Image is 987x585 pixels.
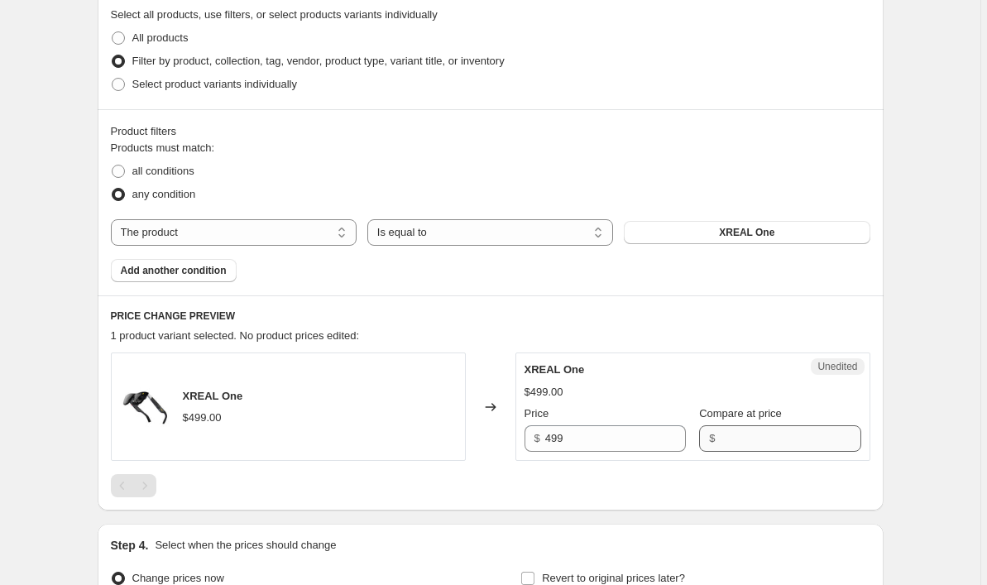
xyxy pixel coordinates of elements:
[111,537,149,554] h2: Step 4.
[525,407,549,420] span: Price
[120,382,170,432] img: XREAL_One_AR_Glasses_80x.jpg
[155,537,336,554] p: Select when the prices should change
[111,329,360,342] span: 1 product variant selected. No product prices edited:
[817,360,857,373] span: Unedited
[111,8,438,21] span: Select all products, use filters, or select products variants individually
[709,432,715,444] span: $
[132,31,189,44] span: All products
[183,390,243,402] span: XREAL One
[525,384,563,400] div: $499.00
[121,264,227,277] span: Add another condition
[719,226,774,239] span: XREAL One
[534,432,540,444] span: $
[132,188,196,200] span: any condition
[111,474,156,497] nav: Pagination
[542,572,685,584] span: Revert to original prices later?
[111,123,870,140] div: Product filters
[525,363,585,376] span: XREAL One
[624,221,870,244] button: XREAL One
[111,259,237,282] button: Add another condition
[111,309,870,323] h6: PRICE CHANGE PREVIEW
[111,141,215,154] span: Products must match:
[132,55,505,67] span: Filter by product, collection, tag, vendor, product type, variant title, or inventory
[699,407,782,420] span: Compare at price
[132,572,224,584] span: Change prices now
[132,165,194,177] span: all conditions
[132,78,297,90] span: Select product variants individually
[183,410,222,426] div: $499.00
